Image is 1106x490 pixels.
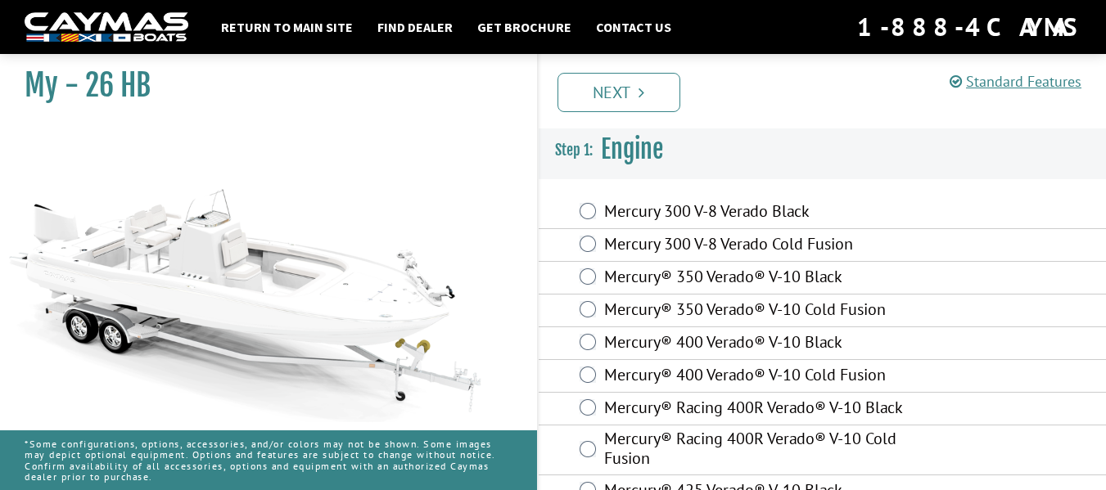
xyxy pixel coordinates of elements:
label: Mercury® Racing 400R Verado® V-10 Black [604,398,905,421]
a: Contact Us [588,16,679,38]
a: Next [558,73,680,112]
img: white-logo-c9c8dbefe5ff5ceceb0f0178aa75bf4bb51f6bca0971e226c86eb53dfe498488.png [25,12,188,43]
a: Standard Features [950,72,1081,91]
label: Mercury® Racing 400R Verado® V-10 Cold Fusion [604,429,905,472]
label: Mercury 300 V-8 Verado Cold Fusion [604,234,905,258]
p: *Some configurations, options, accessories, and/or colors may not be shown. Some images may depic... [25,430,512,490]
a: Find Dealer [369,16,461,38]
label: Mercury® 400 Verado® V-10 Black [604,332,905,356]
div: 1-888-4CAYMAS [857,9,1081,45]
a: Get Brochure [469,16,580,38]
label: Mercury® 350 Verado® V-10 Black [604,267,905,290]
label: Mercury® 400 Verado® V-10 Cold Fusion [604,365,905,389]
a: Return to main site [213,16,361,38]
h1: My - 26 HB [25,67,496,104]
label: Mercury® 350 Verado® V-10 Cold Fusion [604,299,905,323]
label: Mercury 300 V-8 Verado Black [604,201,905,225]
